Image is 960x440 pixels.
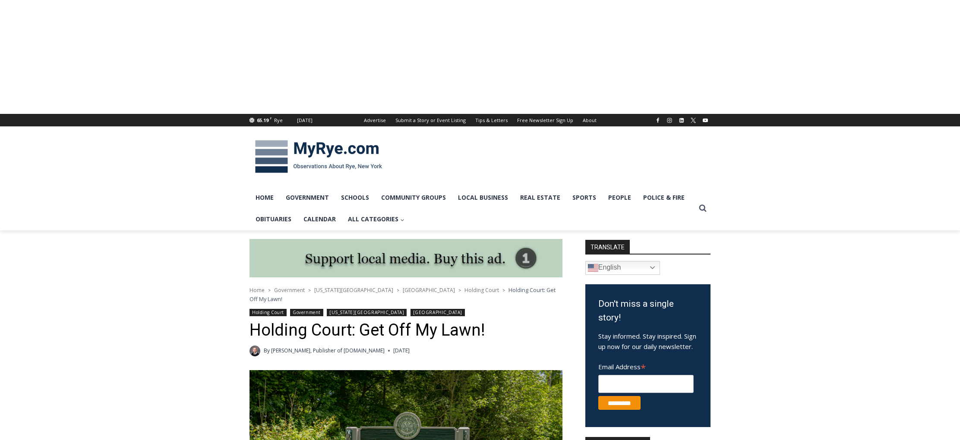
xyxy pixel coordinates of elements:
[566,187,602,208] a: Sports
[578,114,601,126] a: About
[411,309,465,316] a: [GEOGRAPHIC_DATA]
[598,358,694,374] label: Email Address
[471,114,512,126] a: Tips & Letters
[249,321,562,340] h1: Holding Court: Get Off My Lawn!
[637,187,691,208] a: Police & Fire
[327,309,407,316] a: [US_STATE][GEOGRAPHIC_DATA]
[653,115,663,126] a: Facebook
[249,346,260,356] a: Author image
[393,346,410,355] time: [DATE]
[598,297,698,324] h3: Don't miss a single story!
[308,287,311,293] span: >
[264,346,270,355] span: By
[598,331,698,352] p: Stay informed. Stay inspired. Sign up now for our daily newsletter.
[602,187,637,208] a: People
[249,286,265,294] a: Home
[348,214,404,224] span: All Categories
[249,187,280,208] a: Home
[391,114,471,126] a: Submit a Story or Event Listing
[249,187,695,230] nav: Primary Navigation
[700,115,711,126] a: YouTube
[585,261,660,275] a: English
[280,187,335,208] a: Government
[249,239,562,278] img: support local media, buy this ad
[452,187,514,208] a: Local Business
[249,208,297,230] a: Obituaries
[514,187,566,208] a: Real Estate
[335,187,375,208] a: Schools
[342,208,411,230] a: All Categories
[271,347,385,354] a: [PERSON_NAME], Publisher of [DOMAIN_NAME]
[664,115,675,126] a: Instagram
[397,287,399,293] span: >
[676,115,687,126] a: Linkedin
[249,134,388,179] img: MyRye.com
[270,116,272,120] span: F
[297,208,342,230] a: Calendar
[403,286,455,294] a: [GEOGRAPHIC_DATA]
[268,287,271,293] span: >
[249,286,562,303] nav: Breadcrumbs
[297,116,313,124] div: [DATE]
[375,187,452,208] a: Community Groups
[695,201,711,216] button: View Search Form
[588,263,598,273] img: en
[585,240,630,254] strong: TRANSLATE
[502,287,505,293] span: >
[290,309,323,316] a: Government
[359,114,391,126] a: Advertise
[458,287,461,293] span: >
[249,309,287,316] a: Holding Court
[249,286,556,302] span: Holding Court: Get Off My Lawn!
[512,114,578,126] a: Free Newsletter Sign Up
[274,286,305,294] a: Government
[688,115,698,126] a: X
[257,117,268,123] span: 65.19
[274,116,283,124] div: Rye
[314,286,393,294] a: [US_STATE][GEOGRAPHIC_DATA]
[359,114,601,126] nav: Secondary Navigation
[464,286,499,294] a: Holding Court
